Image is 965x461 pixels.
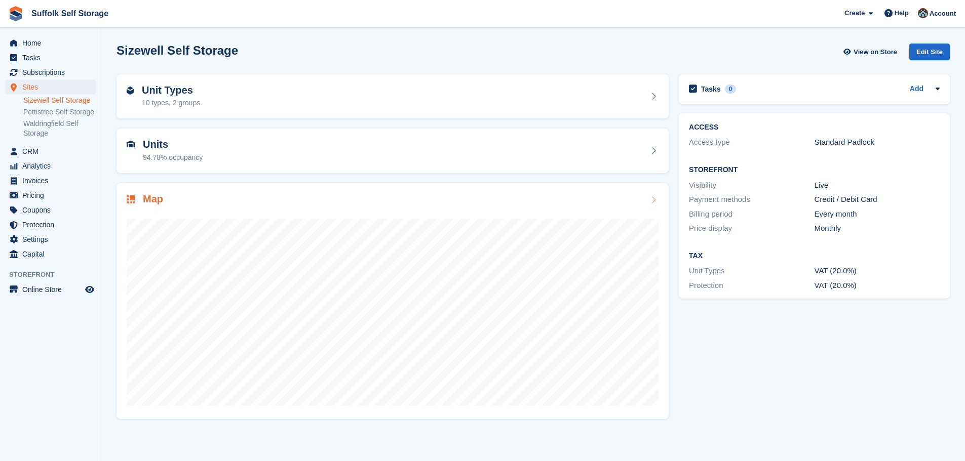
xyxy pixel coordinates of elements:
[22,247,83,261] span: Capital
[23,119,96,138] a: Waldringfield Self Storage
[27,5,112,22] a: Suffolk Self Storage
[127,195,135,203] img: map-icn-33ee37083ee616e46c38cad1a60f524a97daa1e2b2c8c0bc3eb3415660979fc1.svg
[5,65,96,79] a: menu
[23,96,96,105] a: Sizewell Self Storage
[689,208,814,220] div: Billing period
[5,36,96,50] a: menu
[5,232,96,246] a: menu
[22,232,83,246] span: Settings
[918,8,928,18] img: Lisa Furneaux
[689,252,940,260] h2: Tax
[5,51,96,65] a: menu
[127,141,135,148] img: unit-icn-7be61d7bf1b0ce9d3e12c5938cc71ed9869f7b940bace4675aadf7bd6d80202e.svg
[117,129,669,173] a: Units 94.78% occupancy
[909,44,950,64] a: Edit Site
[854,47,897,57] span: View on Store
[815,265,940,277] div: VAT (20.0%)
[5,203,96,217] a: menu
[22,188,83,202] span: Pricing
[117,44,238,57] h2: Sizewell Self Storage
[895,8,909,18] span: Help
[909,44,950,60] div: Edit Site
[84,283,96,296] a: Preview store
[22,36,83,50] span: Home
[842,44,901,60] a: View on Store
[22,80,83,94] span: Sites
[5,282,96,297] a: menu
[143,152,203,163] div: 94.78% occupancy
[5,247,96,261] a: menu
[815,137,940,148] div: Standard Padlock
[5,218,96,232] a: menu
[689,180,814,191] div: Visibility
[5,174,96,188] a: menu
[815,223,940,234] div: Monthly
[910,83,923,95] a: Add
[725,85,737,94] div: 0
[8,6,23,21] img: stora-icon-8386f47178a22dfd0bd8f6a31ec36ba5ce8667c1dd55bd0f319d3a0aa187defe.svg
[22,218,83,232] span: Protection
[5,80,96,94] a: menu
[844,8,865,18] span: Create
[22,282,83,297] span: Online Store
[5,188,96,202] a: menu
[815,280,940,291] div: VAT (20.0%)
[815,208,940,220] div: Every month
[23,107,96,117] a: Pettistree Self Storage
[815,194,940,205] div: Credit / Debit Card
[117,74,669,119] a: Unit Types 10 types, 2 groups
[689,280,814,291] div: Protection
[22,159,83,173] span: Analytics
[22,144,83,158] span: CRM
[127,87,134,95] img: unit-type-icn-2b2737a686de81e16bb02015468b77c625bbabd49415b5ef34ead5e3b44a266d.svg
[5,144,96,158] a: menu
[117,183,669,420] a: Map
[22,51,83,65] span: Tasks
[143,193,163,205] h2: Map
[689,265,814,277] div: Unit Types
[5,159,96,173] a: menu
[689,137,814,148] div: Access type
[689,123,940,132] h2: ACCESS
[22,203,83,217] span: Coupons
[930,9,956,19] span: Account
[9,270,101,280] span: Storefront
[701,85,721,94] h2: Tasks
[142,85,200,96] h2: Unit Types
[689,223,814,234] div: Price display
[815,180,940,191] div: Live
[22,65,83,79] span: Subscriptions
[142,98,200,108] div: 10 types, 2 groups
[143,139,203,150] h2: Units
[22,174,83,188] span: Invoices
[689,166,940,174] h2: Storefront
[689,194,814,205] div: Payment methods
